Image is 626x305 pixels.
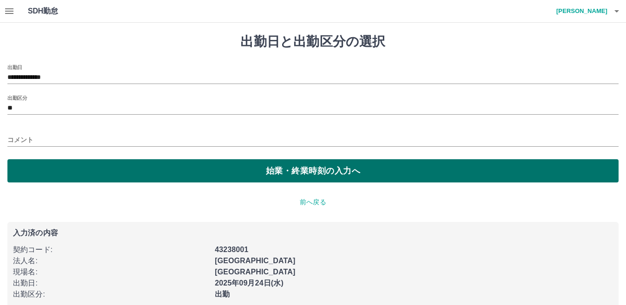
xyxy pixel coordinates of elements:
[13,229,613,237] p: 入力済の内容
[7,64,22,71] label: 出勤日
[7,34,619,50] h1: 出勤日と出勤区分の選択
[215,268,296,276] b: [GEOGRAPHIC_DATA]
[13,255,209,266] p: 法人名 :
[215,257,296,265] b: [GEOGRAPHIC_DATA]
[215,290,230,298] b: 出勤
[7,159,619,182] button: 始業・終業時刻の入力へ
[13,289,209,300] p: 出勤区分 :
[13,278,209,289] p: 出勤日 :
[13,266,209,278] p: 現場名 :
[7,197,619,207] p: 前へ戻る
[7,94,27,101] label: 出勤区分
[215,246,248,253] b: 43238001
[13,244,209,255] p: 契約コード :
[215,279,284,287] b: 2025年09月24日(水)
